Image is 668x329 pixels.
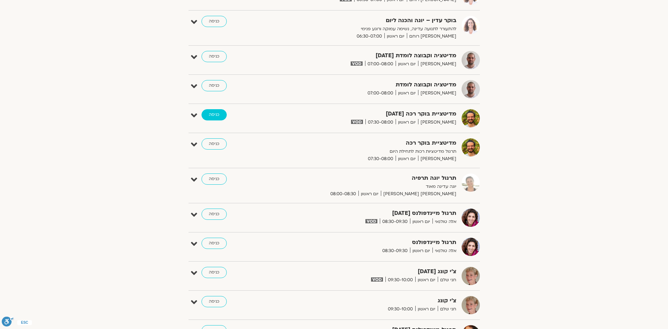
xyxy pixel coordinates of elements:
[284,267,456,276] strong: צ’י קונג [DATE]
[284,80,456,90] strong: מדיטציה וקבוצה לומדת
[365,90,396,97] span: 07:00-08:00
[284,238,456,247] strong: תרגול מיינדפולנס
[385,305,415,313] span: 09:30-10:00
[410,218,432,225] span: יום ראשון
[201,238,227,249] a: כניסה
[396,90,418,97] span: יום ראשון
[201,138,227,150] a: כניסה
[201,173,227,185] a: כניסה
[415,276,438,284] span: יום ראשון
[384,33,407,40] span: יום ראשון
[381,190,456,198] span: [PERSON_NAME] [PERSON_NAME]
[201,109,227,120] a: כניסה
[385,276,415,284] span: 09:30-10:00
[284,173,456,183] strong: תרגול יוגה תרפיה
[432,218,456,225] span: אלה טולנאי
[201,80,227,91] a: כניסה
[284,209,456,218] strong: תרגול מיינדפולנס [DATE]
[396,60,418,68] span: יום ראשון
[432,247,456,255] span: אלה טולנאי
[284,138,456,148] strong: מדיטציית בוקר רכה
[201,296,227,307] a: כניסה
[396,155,418,163] span: יום ראשון
[371,277,383,282] img: vodicon
[354,33,384,40] span: 06:30-07:00
[365,155,396,163] span: 07:30-08:00
[438,305,456,313] span: חני שלם
[380,247,410,255] span: 08:30-09:30
[284,109,456,119] strong: מדיטציית בוקר רכה [DATE]
[328,190,358,198] span: 08:00-08:30
[365,60,396,68] span: 07:00-08:00
[201,16,227,27] a: כניסה
[284,25,456,33] p: להתעורר לתנועה עדינה, נשימה עמוקה ורוגע פנימי
[351,61,362,66] img: vodicon
[418,60,456,68] span: [PERSON_NAME]
[351,120,363,124] img: vodicon
[396,119,418,126] span: יום ראשון
[284,51,456,60] strong: מדיטציה וקבוצה לומדת [DATE]
[407,33,456,40] span: [PERSON_NAME] רוחם
[438,276,456,284] span: חני שלם
[284,296,456,305] strong: צ'י קונג
[365,119,396,126] span: 07:30-08:00
[418,119,456,126] span: [PERSON_NAME]
[410,247,432,255] span: יום ראשון
[358,190,381,198] span: יום ראשון
[380,218,410,225] span: 08:30-09:30
[201,51,227,62] a: כניסה
[418,155,456,163] span: [PERSON_NAME]
[201,209,227,220] a: כניסה
[415,305,438,313] span: יום ראשון
[284,148,456,155] p: תרגול מדיטציות רכות לתחילת היום
[284,183,456,190] p: יוגה עדינה מאוד
[365,219,377,223] img: vodicon
[418,90,456,97] span: [PERSON_NAME]
[201,267,227,278] a: כניסה
[284,16,456,25] strong: בוקר עדין – יוגה והכנה ליום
